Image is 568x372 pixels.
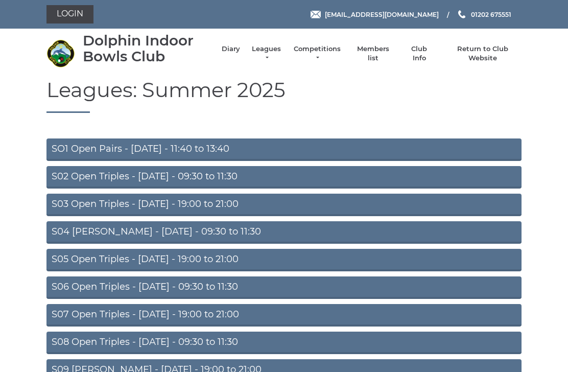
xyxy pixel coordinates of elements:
[311,11,321,18] img: Email
[444,44,522,63] a: Return to Club Website
[46,166,522,189] a: S02 Open Triples - [DATE] - 09:30 to 11:30
[457,10,511,19] a: Phone us 01202 675551
[46,276,522,299] a: S06 Open Triples - [DATE] - 09:30 to 11:30
[46,221,522,244] a: S04 [PERSON_NAME] - [DATE] - 09:30 to 11:30
[46,249,522,271] a: S05 Open Triples - [DATE] - 19:00 to 21:00
[46,332,522,354] a: S08 Open Triples - [DATE] - 09:30 to 11:30
[46,39,75,67] img: Dolphin Indoor Bowls Club
[83,33,211,64] div: Dolphin Indoor Bowls Club
[46,138,522,161] a: SO1 Open Pairs - [DATE] - 11:40 to 13:40
[471,10,511,18] span: 01202 675551
[222,44,240,54] a: Diary
[46,79,522,113] h1: Leagues: Summer 2025
[46,304,522,327] a: S07 Open Triples - [DATE] - 19:00 to 21:00
[458,10,465,18] img: Phone us
[325,10,439,18] span: [EMAIL_ADDRESS][DOMAIN_NAME]
[250,44,282,63] a: Leagues
[293,44,342,63] a: Competitions
[351,44,394,63] a: Members list
[405,44,434,63] a: Club Info
[46,194,522,216] a: S03 Open Triples - [DATE] - 19:00 to 21:00
[46,5,93,24] a: Login
[311,10,439,19] a: Email [EMAIL_ADDRESS][DOMAIN_NAME]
